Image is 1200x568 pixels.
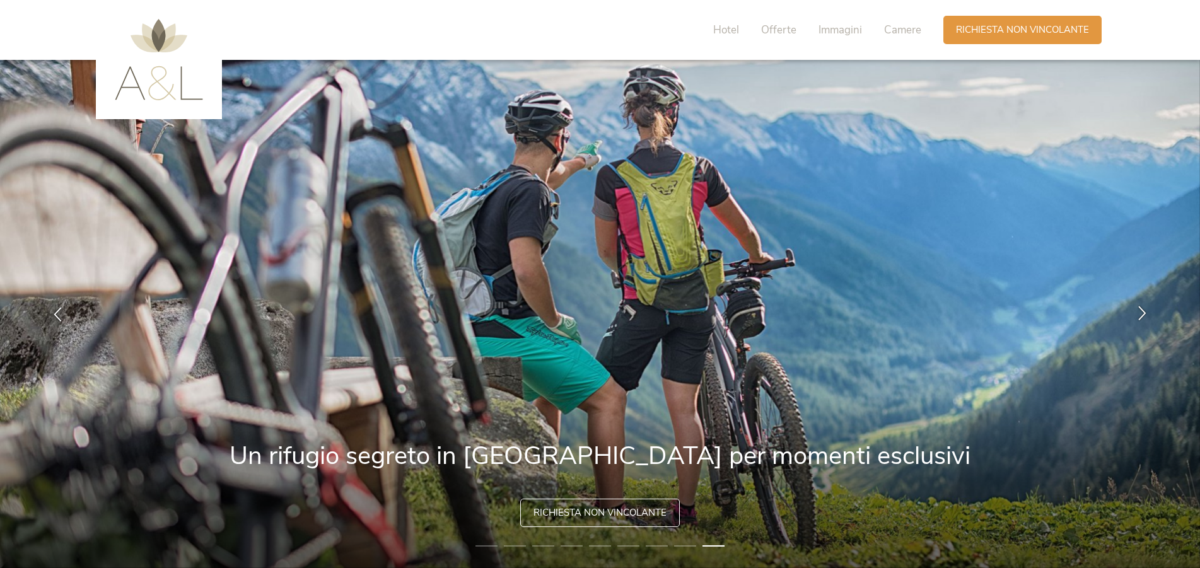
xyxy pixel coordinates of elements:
img: AMONTI & LUNARIS Wellnessresort [115,19,203,100]
span: Offerte [761,23,796,37]
span: Camere [884,23,921,37]
span: Hotel [713,23,739,37]
span: Richiesta non vincolante [956,23,1089,37]
span: Richiesta non vincolante [533,506,667,519]
span: Immagini [818,23,862,37]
